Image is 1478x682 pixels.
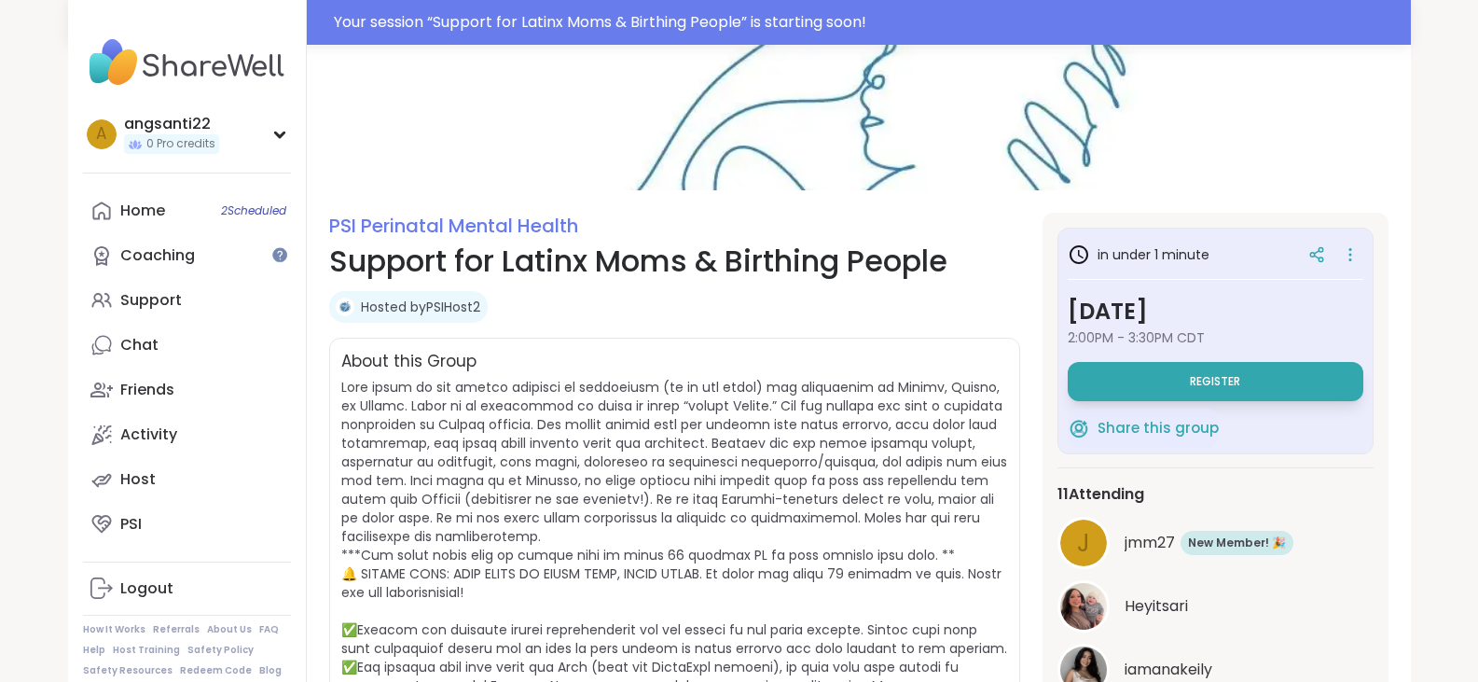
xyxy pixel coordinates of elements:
[83,188,291,233] a: Home2Scheduled
[259,664,282,677] a: Blog
[120,469,156,490] div: Host
[1098,418,1219,439] span: Share this group
[124,114,219,134] div: angsanti22
[96,122,106,146] span: a
[83,664,173,677] a: Safety Resources
[83,412,291,457] a: Activity
[83,233,291,278] a: Coaching
[120,245,195,266] div: Coaching
[1068,295,1363,328] h3: [DATE]
[1125,595,1188,618] span: Heyitsari
[120,201,165,221] div: Home
[1057,483,1144,506] span: 11 Attending
[341,350,477,374] h2: About this Group
[83,323,291,368] a: Chat
[329,239,1020,284] h1: Support for Latinx Moms & Birthing People
[83,30,291,95] img: ShareWell Nav Logo
[120,514,142,535] div: PSI
[329,213,578,239] a: PSI Perinatal Mental Health
[83,566,291,611] a: Logout
[1068,362,1363,401] button: Register
[120,380,174,400] div: Friends
[1060,583,1107,630] img: Heyitsari
[83,278,291,323] a: Support
[1190,374,1240,389] span: Register
[336,298,354,316] img: PSIHost2
[361,298,480,316] a: Hosted byPSIHost2
[120,425,177,445] div: Activity
[83,502,291,547] a: PSI
[259,623,279,636] a: FAQ
[180,664,252,677] a: Redeem Code
[1057,517,1374,569] a: jjmm27New Member! 🎉
[207,623,252,636] a: About Us
[120,578,173,599] div: Logout
[83,368,291,412] a: Friends
[221,203,286,218] span: 2 Scheduled
[1125,532,1175,554] span: jmm27
[1057,580,1374,633] a: HeyitsariHeyitsari
[1125,659,1212,681] span: iamanakeily
[1068,328,1363,347] span: 2:00PM - 3:30PM CDT
[113,644,180,657] a: Host Training
[83,623,145,636] a: How It Works
[334,11,1400,34] div: Your session “ Support for Latinx Moms & Birthing People ” is starting soon!
[83,644,105,657] a: Help
[272,247,287,262] iframe: Spotlight
[1068,417,1090,439] img: ShareWell Logomark
[120,335,159,355] div: Chat
[120,290,182,311] div: Support
[187,644,254,657] a: Safety Policy
[153,623,200,636] a: Referrals
[1068,244,1209,266] h3: in under 1 minute
[1077,525,1090,562] span: j
[1188,535,1286,551] span: New Member! 🎉
[146,136,215,152] span: 0 Pro credits
[83,457,291,502] a: Host
[1068,409,1219,448] button: Share this group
